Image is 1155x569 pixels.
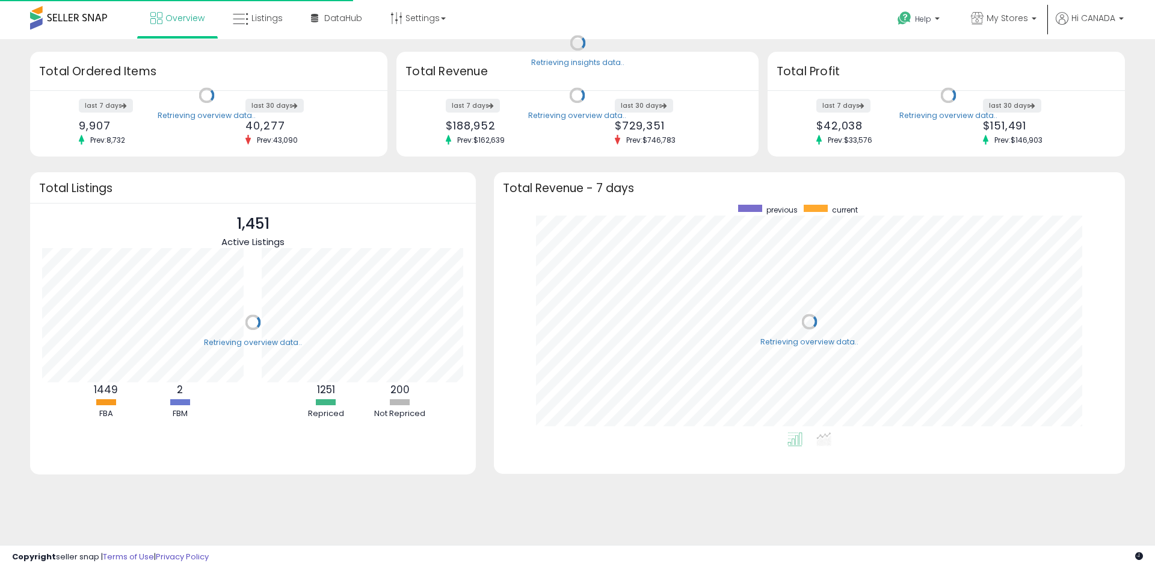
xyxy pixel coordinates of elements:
[324,12,362,24] span: DataHub
[760,337,858,347] div: Retrieving overview data..
[899,110,997,121] div: Retrieving overview data..
[1056,12,1124,39] a: Hi CANADA
[158,110,256,121] div: Retrieving overview data..
[251,12,283,24] span: Listings
[915,14,931,24] span: Help
[897,11,912,26] i: Get Help
[888,2,952,39] a: Help
[987,12,1028,24] span: My Stores
[204,337,302,348] div: Retrieving overview data..
[528,110,626,121] div: Retrieving overview data..
[165,12,205,24] span: Overview
[1071,12,1115,24] span: Hi CANADA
